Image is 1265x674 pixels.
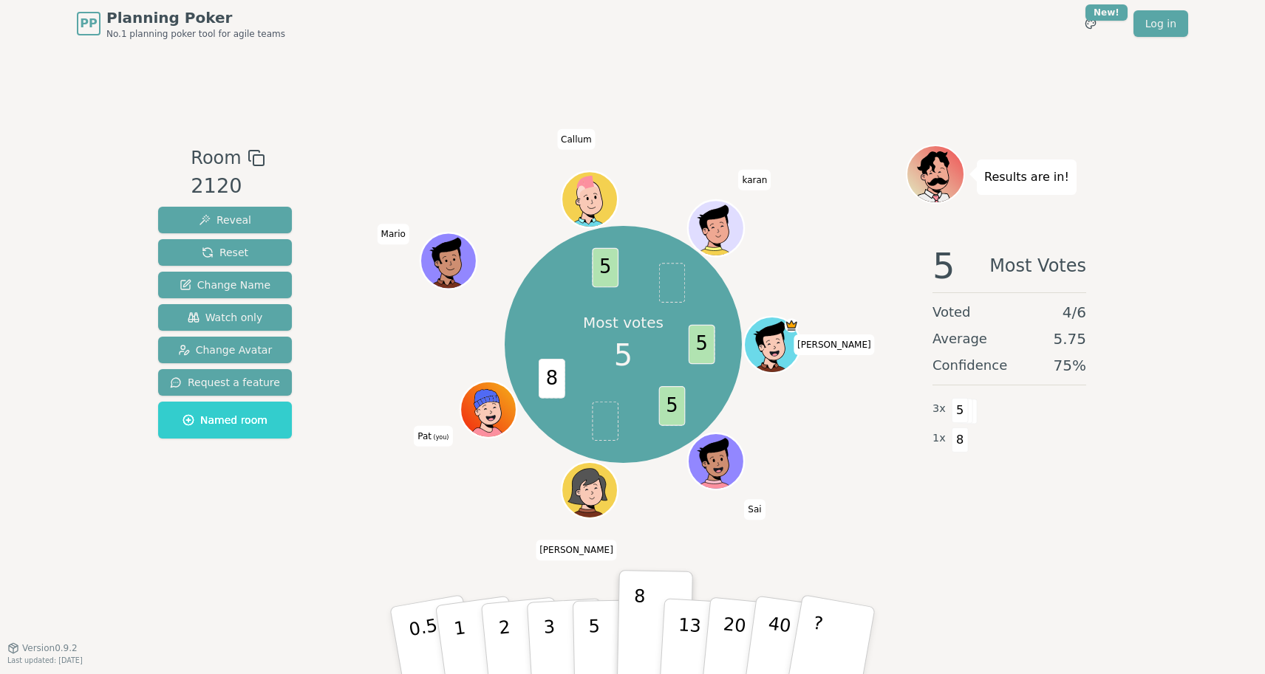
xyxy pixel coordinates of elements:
[170,375,280,390] span: Request a feature
[378,224,409,244] span: Click to change your name
[432,434,449,441] span: (you)
[583,312,664,333] p: Most votes
[188,310,263,325] span: Watch only
[932,401,946,417] span: 3 x
[539,359,566,399] span: 8
[106,28,285,40] span: No.1 planning poker tool for agile teams
[1053,329,1086,349] span: 5.75
[77,7,285,40] a: PPPlanning PokerNo.1 planning poker tool for agile teams
[1085,4,1128,21] div: New!
[932,302,971,323] span: Voted
[106,7,285,28] span: Planning Poker
[659,386,686,426] span: 5
[632,585,645,665] p: 8
[191,145,241,171] span: Room
[183,413,267,427] span: Named room
[158,337,292,363] button: Change Avatar
[794,334,875,355] span: Click to change your name
[80,15,97,32] span: PP
[158,304,292,331] button: Watch only
[202,245,248,260] span: Reset
[1133,10,1188,37] a: Log in
[158,402,292,439] button: Named room
[158,369,292,396] button: Request a feature
[932,329,987,349] span: Average
[614,333,632,377] span: 5
[463,383,516,436] button: Click to change your avatar
[180,278,270,292] span: Change Name
[1077,10,1104,37] button: New!
[689,325,715,365] span: 5
[158,239,292,266] button: Reset
[7,642,78,654] button: Version0.9.2
[191,171,265,202] div: 2120
[557,129,596,150] span: Click to change your name
[22,642,78,654] span: Version 0.9.2
[178,343,273,357] span: Change Avatar
[1054,355,1086,376] span: 75 %
[785,318,799,332] span: Mohamed is the host
[952,427,969,453] span: 8
[158,272,292,298] button: Change Name
[7,656,83,664] span: Last updated: [DATE]
[158,207,292,233] button: Reveal
[989,248,1086,283] span: Most Votes
[984,167,1069,188] p: Results are in!
[744,499,765,520] span: Click to change your name
[738,170,771,190] span: Click to change your name
[536,540,617,560] span: Click to change your name
[932,355,1007,376] span: Confidence
[932,430,946,447] span: 1 x
[593,248,619,288] span: 5
[952,398,969,423] span: 5
[932,248,955,283] span: 5
[1063,302,1086,323] span: 4 / 6
[414,426,452,447] span: Click to change your name
[199,213,251,227] span: Reveal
